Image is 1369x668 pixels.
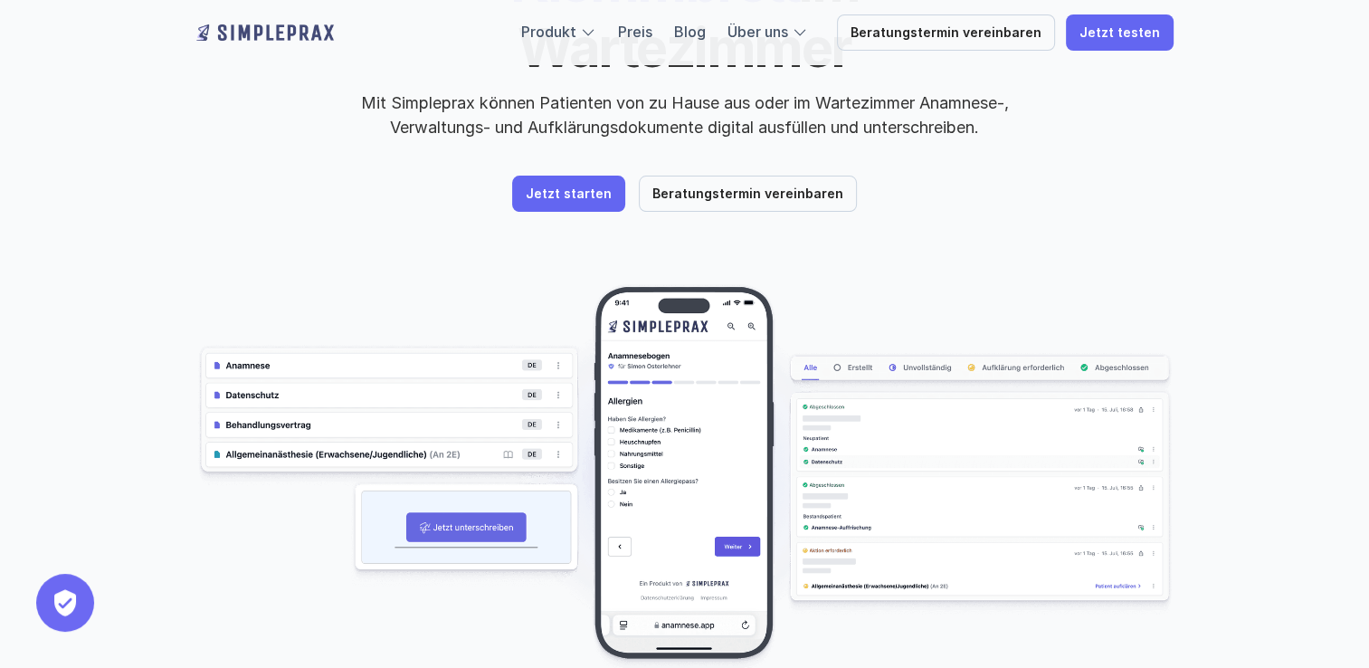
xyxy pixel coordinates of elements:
a: Über uns [727,23,788,41]
a: Beratungstermin vereinbaren [639,176,857,212]
a: Blog [674,23,706,41]
a: Preis [618,23,652,41]
p: Beratungstermin vereinbaren [652,186,843,202]
a: Jetzt starten [512,176,625,212]
p: Jetzt testen [1079,25,1160,41]
a: Produkt [521,23,576,41]
p: Jetzt starten [526,186,612,202]
p: Beratungstermin vereinbaren [851,25,1041,41]
a: Jetzt testen [1066,14,1174,51]
p: Mit Simpleprax können Patienten von zu Hause aus oder im Wartezimmer Anamnese-, Verwaltungs- und ... [346,91,1024,139]
a: Beratungstermin vereinbaren [837,14,1055,51]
